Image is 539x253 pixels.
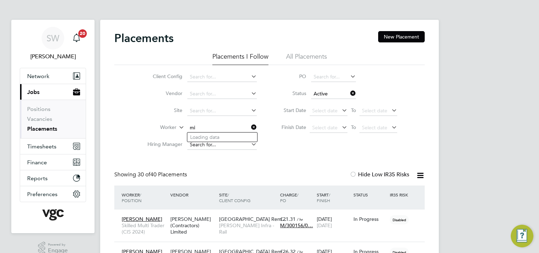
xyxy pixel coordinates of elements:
input: Search for... [187,106,257,116]
div: IR35 Risk [388,188,412,201]
label: PO [274,73,306,80]
button: Timesheets [20,139,86,154]
li: Loading data [187,133,257,142]
span: Finance [27,159,47,166]
button: Engage Resource Center [511,225,533,247]
span: Powered by [48,242,68,248]
div: Start [315,188,352,207]
input: Search for... [311,72,356,82]
span: / Finish [317,192,330,203]
input: Search for... [187,89,257,99]
label: Finish Date [274,124,306,130]
div: [DATE] [315,212,352,232]
label: Hide Low IR35 Risks [350,171,409,178]
button: Reports [20,170,86,186]
div: Site [217,188,278,207]
h2: Placements [114,31,174,45]
a: Positions [27,106,50,112]
input: Search for... [187,140,257,150]
span: To [349,106,358,115]
nav: Main navigation [11,20,95,233]
div: Jobs [20,100,86,138]
a: 20 [69,27,84,49]
button: Preferences [20,186,86,202]
a: Vacancies [27,116,52,122]
a: [PERSON_NAME]Skilled Multi Trader (CIS 2024)[PERSON_NAME] (Contractors) Limited[GEOGRAPHIC_DATA] ... [120,212,425,218]
span: [PERSON_NAME] [122,216,162,222]
label: Client Config [142,73,182,80]
span: / PO [280,192,298,203]
span: To [349,123,358,132]
img: vgcgroup-logo-retina.png [42,209,64,220]
span: M/300156/0… [280,222,313,229]
span: Jobs [27,89,40,95]
a: Placements [27,125,57,132]
li: Placements I Follow [212,52,268,65]
label: Worker [136,124,176,131]
button: Finance [20,154,86,170]
label: Status [274,90,306,96]
div: Charge [278,188,315,207]
span: [DATE] [317,222,332,229]
span: Network [27,73,49,80]
label: Start Date [274,107,306,113]
a: SW[PERSON_NAME] [20,27,86,61]
span: Preferences [27,191,57,198]
div: Status [352,188,388,201]
span: 20 [78,29,87,38]
div: In Progress [353,216,387,222]
span: / Client Config [219,192,250,203]
button: Network [20,68,86,84]
span: / Position [122,192,141,203]
span: Select date [362,107,387,114]
span: Timesheets [27,143,56,150]
span: Disabled [390,215,409,224]
span: 30 of [138,171,150,178]
span: Select date [312,124,338,131]
div: Worker [120,188,169,207]
span: / hr [297,217,303,222]
label: Hiring Manager [142,141,182,147]
span: Skilled Multi Trader (CIS 2024) [122,222,167,235]
input: Search for... [187,123,257,133]
a: [PERSON_NAME]Multi Trader (PAYE 2024)[PERSON_NAME] (Contractors) Limited[GEOGRAPHIC_DATA] Rem…[PE... [120,245,425,251]
input: Select one [311,89,356,99]
button: New Placement [378,31,425,42]
span: Reports [27,175,48,182]
label: Site [142,107,182,113]
label: Vendor [142,90,182,96]
span: Simon Woodcock [20,52,86,61]
span: 40 Placements [138,171,187,178]
span: [GEOGRAPHIC_DATA] Rem… [219,216,286,222]
span: [PERSON_NAME] Infra - Rail [219,222,277,235]
li: All Placements [286,52,327,65]
button: Jobs [20,84,86,100]
a: Go to home page [20,209,86,220]
span: £21.31 [280,216,296,222]
div: [PERSON_NAME] (Contractors) Limited [169,212,217,239]
input: Search for... [187,72,257,82]
span: Select date [312,107,338,114]
span: SW [47,34,59,43]
div: Vendor [169,188,217,201]
span: Select date [362,124,387,131]
div: Showing [114,171,188,178]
